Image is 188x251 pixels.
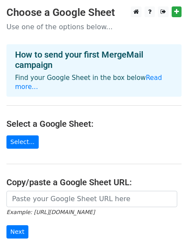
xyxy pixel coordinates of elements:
[6,135,39,149] a: Select...
[15,49,173,70] h4: How to send your first MergeMail campaign
[6,209,95,215] small: Example: [URL][DOMAIN_NAME]
[6,225,28,239] input: Next
[6,22,182,31] p: Use one of the options below...
[6,191,177,207] input: Paste your Google Sheet URL here
[6,119,182,129] h4: Select a Google Sheet:
[15,74,162,91] a: Read more...
[6,177,182,187] h4: Copy/paste a Google Sheet URL:
[15,73,173,92] p: Find your Google Sheet in the box below
[6,6,182,19] h3: Choose a Google Sheet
